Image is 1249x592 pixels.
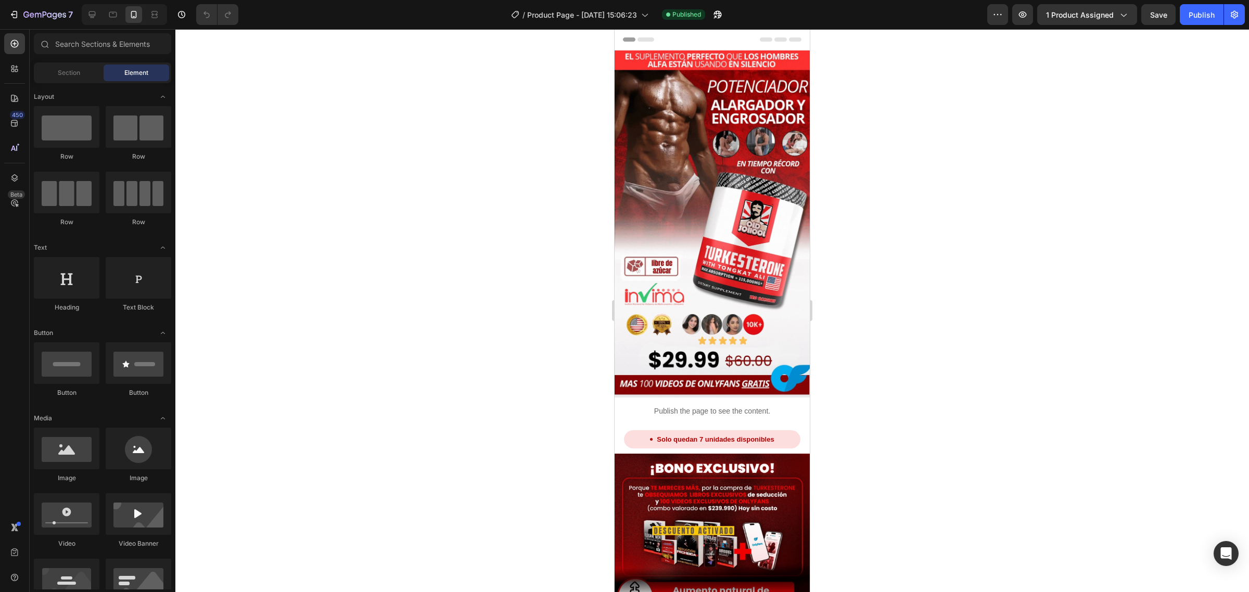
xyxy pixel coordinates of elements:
button: Save [1141,4,1176,25]
div: Text Block [106,303,171,312]
input: Search Sections & Elements [34,33,171,54]
span: Toggle open [155,410,171,427]
div: Row [34,217,99,227]
span: Element [124,68,148,78]
div: Button [34,388,99,397]
span: Toggle open [155,239,171,256]
span: Product Page - [DATE] 15:06:23 [527,9,637,20]
iframe: Design area [615,29,810,592]
span: Save [1150,10,1167,19]
div: Video Banner [106,539,171,548]
div: Publish [1189,9,1215,20]
button: 7 [4,4,78,25]
span: / [522,9,525,20]
div: Beta [8,190,25,199]
div: Row [34,152,99,161]
span: Layout [34,92,54,101]
span: Toggle open [155,88,171,105]
div: Image [106,473,171,483]
span: Media [34,414,52,423]
span: Toggle open [155,325,171,341]
div: Undo/Redo [196,4,238,25]
button: 1 product assigned [1037,4,1137,25]
span: Button [34,328,53,338]
div: Heading [34,303,99,312]
div: Button [106,388,171,397]
span: Section [58,68,80,78]
div: Video [34,539,99,548]
div: Open Intercom Messenger [1214,541,1239,566]
span: Text [34,243,47,252]
p: 7 [68,8,73,21]
div: Image [34,473,99,483]
button: Publish [1180,4,1223,25]
div: Row [106,217,171,227]
div: Row [106,152,171,161]
div: 450 [10,111,25,119]
span: 1 product assigned [1046,9,1114,20]
span: Published [672,10,701,19]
